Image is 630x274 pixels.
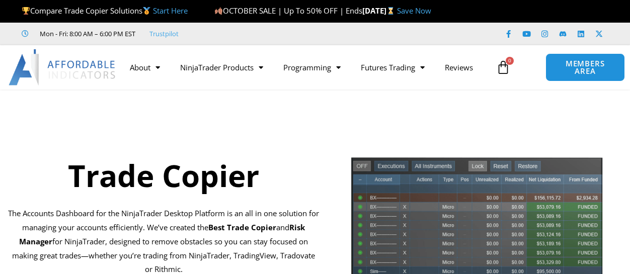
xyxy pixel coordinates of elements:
img: LogoAI | Affordable Indicators – NinjaTrader [9,49,117,85]
a: Reviews [435,56,483,79]
a: Futures Trading [351,56,435,79]
a: Programming [273,56,351,79]
img: 🏆 [22,7,30,15]
span: MEMBERS AREA [556,60,614,75]
span: 0 [506,57,514,65]
img: 🍂 [215,7,222,15]
img: 🥇 [143,7,150,15]
a: Save Now [397,6,431,16]
a: About [120,56,170,79]
a: NinjaTrader Products [170,56,273,79]
a: MEMBERS AREA [545,53,625,81]
span: Compare Trade Copier Solutions [22,6,188,16]
span: Mon - Fri: 8:00 AM – 6:00 PM EST [37,28,135,40]
nav: Menu [120,56,492,79]
h1: Trade Copier [8,154,320,197]
img: ⌛ [387,7,395,15]
strong: [DATE] [362,6,397,16]
b: Best Trade Copier [208,222,276,232]
a: 0 [481,53,525,82]
a: Start Here [153,6,188,16]
a: Trustpilot [149,28,179,40]
span: OCTOBER SALE | Up To 50% OFF | Ends [214,6,362,16]
strong: Risk Manager [19,222,305,246]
